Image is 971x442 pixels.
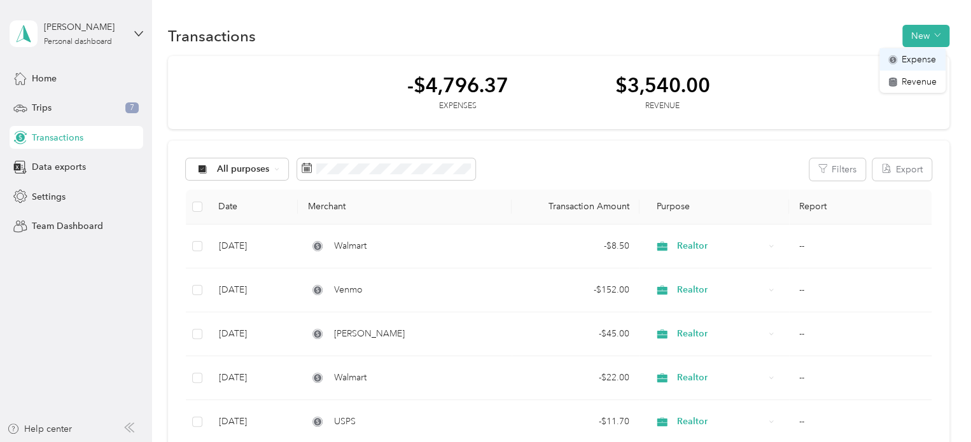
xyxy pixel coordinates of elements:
[522,327,629,341] div: - $45.00
[615,100,710,112] div: Revenue
[208,224,298,268] td: [DATE]
[298,190,511,224] th: Merchant
[789,190,932,224] th: Report
[677,415,765,429] span: Realtor
[44,20,123,34] div: [PERSON_NAME]
[208,268,298,312] td: [DATE]
[168,29,256,43] h1: Transactions
[208,312,298,356] td: [DATE]
[334,327,405,341] span: [PERSON_NAME]
[677,283,765,297] span: Realtor
[677,327,765,341] span: Realtor
[522,239,629,253] div: - $8.50
[44,38,112,46] div: Personal dashboard
[789,224,932,268] td: --
[407,100,508,112] div: Expenses
[217,165,270,174] span: All purposes
[789,268,932,312] td: --
[522,283,629,297] div: - $152.00
[407,74,508,96] div: -$4,796.37
[650,201,690,212] span: Purpose
[7,422,72,436] button: Help center
[902,25,949,47] button: New
[208,356,298,400] td: [DATE]
[615,74,710,96] div: $3,540.00
[334,283,363,297] span: Venmo
[512,190,639,224] th: Transaction Amount
[809,158,865,181] button: Filters
[32,131,83,144] span: Transactions
[522,415,629,429] div: - $11.70
[522,371,629,385] div: - $22.00
[677,371,765,385] span: Realtor
[32,72,57,85] span: Home
[789,356,932,400] td: --
[32,219,103,233] span: Team Dashboard
[902,53,936,66] span: Expense
[32,190,66,204] span: Settings
[32,101,52,114] span: Trips
[789,312,932,356] td: --
[208,190,298,224] th: Date
[125,102,139,114] span: 7
[334,371,367,385] span: Walmart
[677,239,765,253] span: Realtor
[334,239,367,253] span: Walmart
[334,415,356,429] span: USPS
[872,158,932,181] button: Export
[32,160,86,174] span: Data exports
[900,371,971,442] iframe: Everlance-gr Chat Button Frame
[902,75,937,88] span: Revenue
